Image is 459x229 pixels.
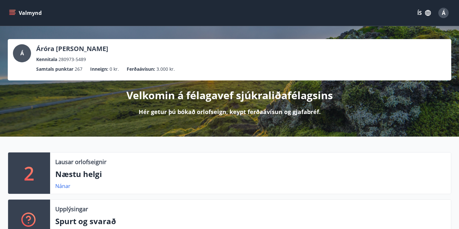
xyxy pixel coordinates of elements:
p: Velkomin á félagavef sjúkraliðafélagsins [126,88,333,102]
button: ÍS [414,7,434,19]
button: menu [8,7,44,19]
p: Ferðaávísun : [127,66,155,73]
span: 0 kr. [110,66,119,73]
span: 3.000 kr. [156,66,175,73]
span: 267 [75,66,82,73]
span: Á [442,9,445,16]
a: Nánar [55,182,70,190]
p: Hér getur þú bókað orlofseign, keypt ferðaávísun og gjafabréf. [139,108,321,116]
p: 2 [24,161,34,185]
p: Inneign : [90,66,108,73]
p: Áróra [PERSON_NAME] [36,44,108,53]
p: Kennitala [36,56,57,63]
p: Lausar orlofseignir [55,158,106,166]
span: Á [20,50,24,57]
button: Á [436,5,451,21]
p: Samtals punktar [36,66,73,73]
span: 280973-5489 [59,56,86,63]
p: Upplýsingar [55,205,88,213]
p: Næstu helgi [55,169,446,180]
p: Spurt og svarað [55,216,446,227]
